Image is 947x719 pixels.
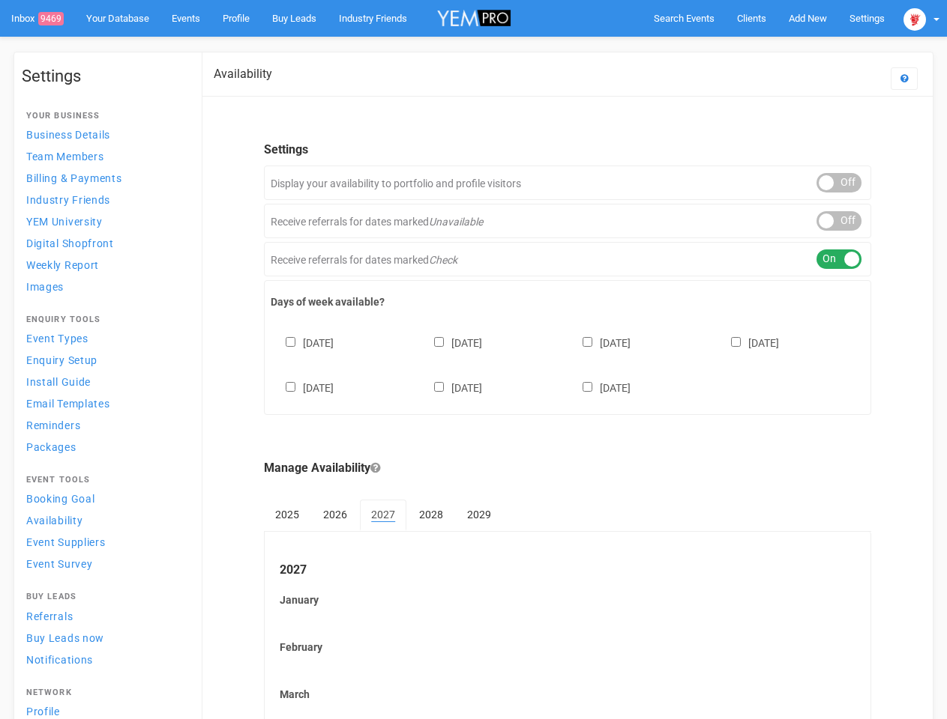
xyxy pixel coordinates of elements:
a: 2029 [456,500,502,530]
span: Weekly Report [26,259,99,271]
label: [DATE] [271,334,334,351]
label: [DATE] [419,379,482,395]
a: Notifications [22,649,187,670]
input: [DATE] [731,337,741,347]
a: Event Suppliers [22,532,187,552]
label: [DATE] [271,379,334,395]
label: [DATE] [716,334,779,351]
span: YEM University [26,216,103,228]
a: Referrals [22,606,187,626]
a: 2025 [264,500,310,530]
a: Weekly Report [22,255,187,275]
span: 9469 [38,12,64,25]
img: open-uri20250107-2-1pbi2ie [904,8,926,31]
h2: Availability [214,67,272,81]
h4: Network [26,688,182,697]
input: [DATE] [286,337,295,347]
em: Check [429,254,457,266]
span: Images [26,281,64,293]
div: Receive referrals for dates marked [264,242,871,276]
input: [DATE] [434,337,444,347]
a: 2028 [408,500,454,530]
a: Business Details [22,124,187,145]
h4: Buy Leads [26,592,182,601]
span: Install Guide [26,376,91,388]
legend: Manage Availability [264,460,871,477]
span: Event Survey [26,558,92,570]
legend: Settings [264,142,871,159]
span: Add New [789,13,827,24]
label: March [280,687,856,702]
a: Reminders [22,415,187,435]
input: [DATE] [583,337,592,347]
a: Availability [22,510,187,530]
span: Availability [26,515,82,527]
a: Images [22,276,187,297]
label: [DATE] [568,379,631,395]
span: Business Details [26,129,110,141]
label: February [280,640,856,655]
a: Packages [22,437,187,457]
h1: Settings [22,67,187,85]
a: YEM University [22,211,187,231]
input: [DATE] [286,382,295,392]
span: Email Templates [26,398,110,410]
label: [DATE] [419,334,482,351]
a: Email Templates [22,393,187,413]
span: Event Types [26,333,88,345]
input: [DATE] [583,382,592,392]
a: Digital Shopfront [22,233,187,253]
span: Notifications [26,654,93,666]
a: Booking Goal [22,488,187,509]
h4: Event Tools [26,476,182,485]
label: [DATE] [568,334,631,351]
a: Billing & Payments [22,168,187,188]
span: Enquiry Setup [26,354,97,366]
a: Install Guide [22,371,187,392]
span: Event Suppliers [26,536,106,548]
label: Days of week available? [271,294,865,309]
a: Buy Leads now [22,628,187,648]
a: Enquiry Setup [22,350,187,370]
div: Display your availability to portfolio and profile visitors [264,166,871,200]
input: [DATE] [434,382,444,392]
span: Digital Shopfront [26,237,114,249]
span: Billing & Payments [26,172,122,184]
a: 2026 [312,500,358,530]
span: Packages [26,441,76,453]
span: Clients [737,13,766,24]
span: Team Members [26,151,103,163]
h4: Enquiry Tools [26,315,182,324]
span: Search Events [654,13,715,24]
div: Receive referrals for dates marked [264,204,871,238]
label: January [280,592,856,607]
a: Team Members [22,146,187,166]
a: Industry Friends [22,189,187,210]
em: Unavailable [429,216,483,228]
a: Event Survey [22,553,187,574]
legend: 2027 [280,562,856,579]
span: Reminders [26,419,80,431]
a: Event Types [22,328,187,348]
span: Booking Goal [26,493,94,505]
h4: Your Business [26,112,182,121]
a: 2027 [360,500,406,531]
